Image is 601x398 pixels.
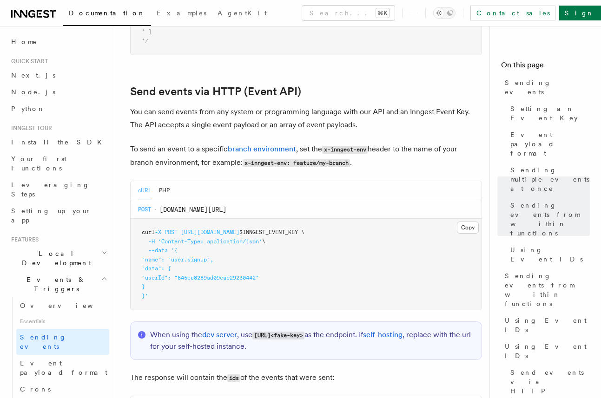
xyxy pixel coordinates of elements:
p: When using the , use as the endpoint. If , replace with the url for your self-hosted instance. [150,329,474,352]
span: Node.js [11,88,55,96]
kbd: ⌘K [376,8,389,18]
button: Copy [457,222,479,234]
span: [URL][DOMAIN_NAME] [181,229,239,235]
span: '{ [171,247,178,254]
span: $INNGEST_EVENT_KEY \ [239,229,304,235]
span: --data [148,247,168,254]
span: Install the SDK [11,138,107,146]
span: Using Event IDs [505,316,590,334]
span: Event payload format [510,130,590,158]
p: You can send events from any system or programming language with our API and an Inngest Event Key... [130,105,482,131]
a: Sending events [501,74,590,100]
span: 'Content-Type: application/json' [158,238,262,245]
span: Inngest tour [7,124,52,132]
span: Your first Functions [11,155,66,172]
span: Documentation [69,9,145,17]
a: branch environment [228,144,296,153]
span: Local Development [7,249,101,268]
button: Toggle dark mode [433,7,456,19]
span: Event payload format [20,359,107,376]
span: Sending events from within functions [510,201,590,238]
a: Sending multiple events at once [507,162,590,197]
code: x-inngest-env [322,146,368,154]
span: -X [155,229,161,235]
a: Node.js [7,84,109,100]
p: To send an event to a specific , set the header to the name of your branch environment, for examp... [130,143,482,170]
a: Next.js [7,67,109,84]
span: Home [11,37,37,46]
span: Essentials [16,314,109,329]
span: Events & Triggers [7,275,101,294]
button: cURL [138,181,152,200]
span: Next.js [11,72,55,79]
code: ids [227,374,240,382]
a: Sending events from within functions [501,268,590,312]
span: } [142,283,145,290]
a: Documentation [63,3,151,26]
h4: On this page [501,59,590,74]
a: Python [7,100,109,117]
span: Using Event IDs [505,342,590,360]
a: dev server [202,330,237,339]
span: "data": { [142,265,171,272]
a: AgentKit [212,3,272,25]
a: Leveraging Steps [7,176,109,202]
button: Events & Triggers [7,271,109,297]
span: Examples [157,9,206,17]
a: self-hosting [363,330,403,339]
span: Setting up your app [11,207,91,224]
a: Your first Functions [7,150,109,176]
a: Contact sales [470,6,555,20]
span: Sending multiple events at once [510,165,590,193]
a: Using Event IDs [501,312,590,338]
button: Search...⌘K [302,6,395,20]
p: The response will contain the of the events that were sent: [130,371,482,385]
span: "userId": "645ea8289ad09eac29230442" [142,274,259,281]
a: Using Event IDs [501,338,590,364]
a: Event payload format [507,126,590,162]
a: Home [7,33,109,50]
a: Install the SDK [7,134,109,150]
a: Send events via HTTP (Event API) [130,85,301,98]
a: Using Event IDs [507,241,590,268]
a: Examples [151,3,212,25]
span: AgentKit [218,9,267,17]
span: curl [142,229,155,235]
a: Sending events [16,329,109,355]
a: Setting an Event Key [507,100,590,126]
span: }' [142,293,148,299]
a: Overview [16,297,109,314]
a: Sending events from within functions [507,197,590,241]
code: [URL]<fake-key> [252,332,304,339]
span: POST [165,229,178,235]
span: Sending events from within functions [505,271,590,308]
span: Crons [20,385,51,393]
span: Overview [20,302,116,309]
button: PHP [159,181,170,200]
span: -H [148,238,155,245]
span: Using Event IDs [510,245,590,264]
span: \ [262,238,265,245]
span: Leveraging Steps [11,181,90,198]
a: Setting up your app [7,202,109,228]
span: Features [7,236,39,243]
a: Crons [16,381,109,398]
span: Setting an Event Key [510,104,590,123]
code: x-inngest-env: feature/my-branch [243,159,350,167]
span: Python [11,105,45,112]
span: "name": "user.signup", [142,256,213,263]
span: POST [138,206,151,213]
button: Local Development [7,245,109,271]
a: Event payload format [16,355,109,381]
span: Sending events [505,78,590,97]
span: Sending events [20,333,66,350]
span: [DOMAIN_NAME][URL] [159,205,226,214]
span: Quick start [7,58,48,65]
